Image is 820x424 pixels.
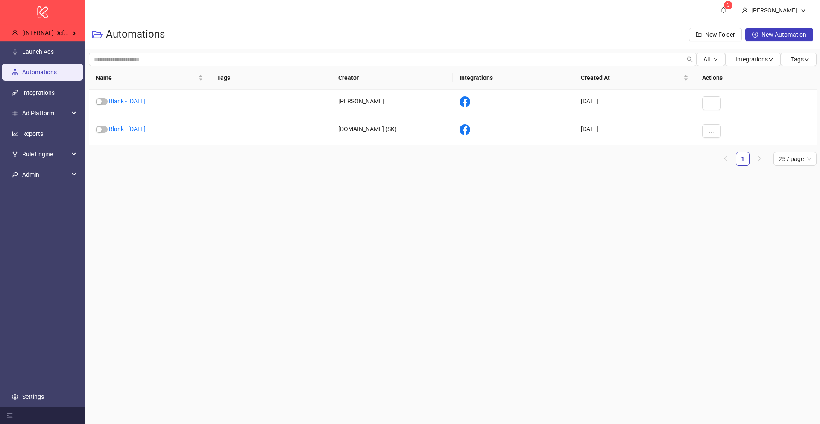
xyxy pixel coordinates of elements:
a: Reports [22,130,43,137]
span: folder-open [92,29,102,40]
span: New Folder [705,31,735,38]
span: ... [709,128,714,135]
a: Blank - [DATE] [109,126,146,132]
span: user [742,7,748,13]
button: Integrationsdown [725,53,781,66]
li: Previous Page [719,152,732,166]
span: number [12,110,18,116]
a: Automations [22,69,57,76]
div: [PERSON_NAME] [331,90,453,117]
span: ... [709,100,714,107]
span: down [804,56,810,62]
span: Name [96,73,196,82]
button: Tagsdown [781,53,817,66]
span: New Automation [761,31,806,38]
li: Next Page [753,152,767,166]
span: down [768,56,774,62]
span: fork [12,151,18,157]
button: right [753,152,767,166]
button: New Automation [745,28,813,41]
span: Admin [22,166,69,183]
div: Page Size [773,152,817,166]
span: down [713,57,718,62]
span: user [12,29,18,35]
span: Rule Engine [22,146,69,163]
th: Creator [331,66,453,90]
button: left [719,152,732,166]
span: Ad Platform [22,105,69,122]
span: key [12,172,18,178]
div: [DATE] [574,90,695,117]
span: menu-fold [7,412,13,418]
th: Actions [695,66,817,90]
th: Tags [210,66,331,90]
div: [PERSON_NAME] [748,6,800,15]
span: plus-circle [752,32,758,38]
a: Blank - [DATE] [109,98,146,105]
span: Created At [581,73,682,82]
span: right [757,156,762,161]
span: 3 [727,2,730,8]
span: 25 / page [779,152,811,165]
span: left [723,156,728,161]
li: 1 [736,152,750,166]
a: Integrations [22,89,55,96]
span: [INTERNAL] Default Org [22,29,85,36]
span: bell [720,7,726,13]
span: folder-add [696,32,702,38]
span: All [703,56,710,63]
button: ... [702,96,721,110]
h3: Automations [106,28,165,41]
span: Integrations [735,56,774,63]
th: Integrations [453,66,574,90]
th: Name [89,66,210,90]
div: [DOMAIN_NAME] (SK) [331,117,453,145]
span: search [687,56,693,62]
div: [DATE] [574,117,695,145]
th: Created At [574,66,695,90]
a: 1 [736,152,749,165]
span: Tags [791,56,810,63]
button: Alldown [697,53,725,66]
a: Launch Ads [22,48,54,55]
button: ... [702,124,721,138]
sup: 3 [724,1,732,9]
a: Settings [22,393,44,400]
span: down [800,7,806,13]
button: New Folder [689,28,742,41]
